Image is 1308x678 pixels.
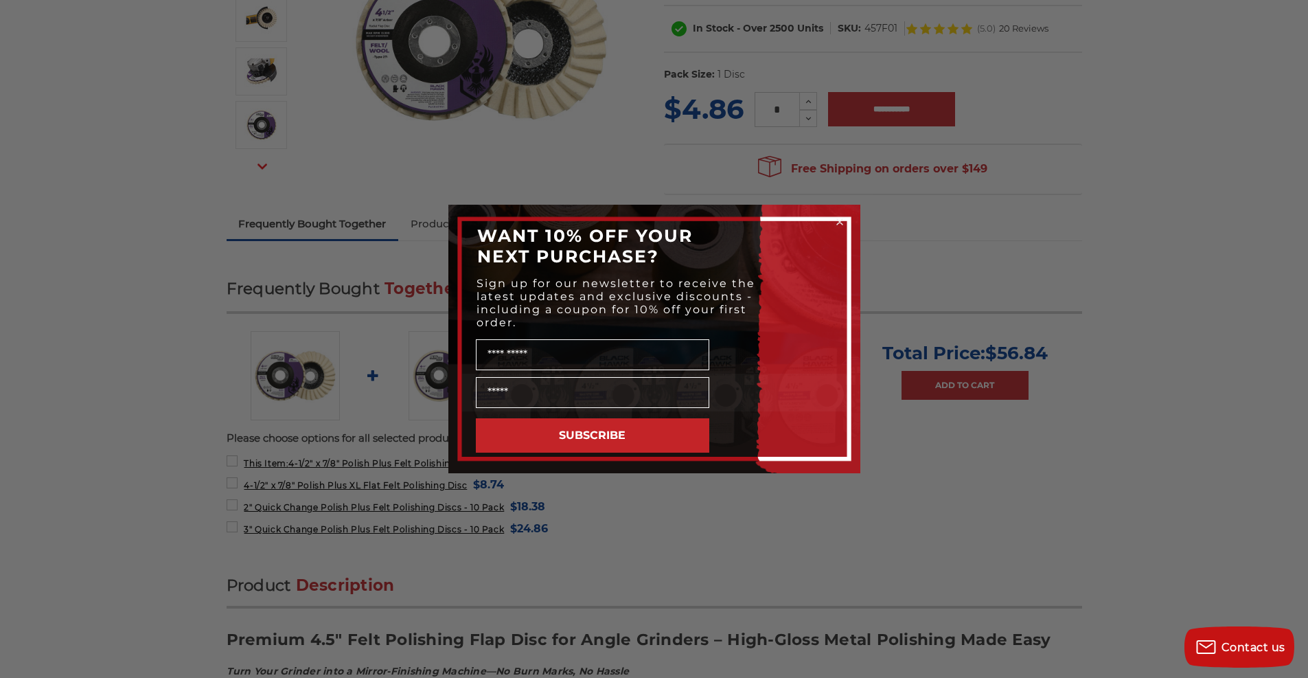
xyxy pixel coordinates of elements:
[476,377,709,408] input: Email
[477,277,755,329] span: Sign up for our newsletter to receive the latest updates and exclusive discounts - including a co...
[476,418,709,453] button: SUBSCRIBE
[1184,626,1294,668] button: Contact us
[833,215,847,229] button: Close dialog
[1221,641,1285,654] span: Contact us
[477,225,693,267] span: WANT 10% OFF YOUR NEXT PURCHASE?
